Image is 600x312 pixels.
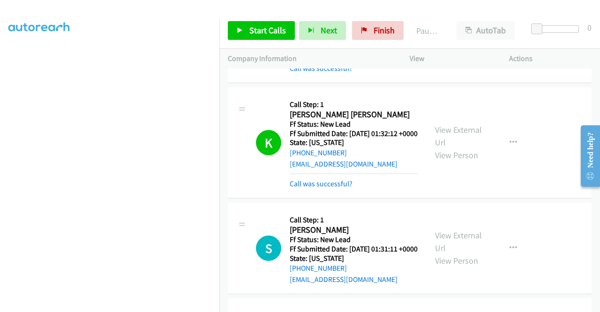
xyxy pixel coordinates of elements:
span: Next [321,25,337,36]
p: Company Information [228,53,393,64]
h5: Ff Submitted Date: [DATE] 01:32:12 +0000 [290,129,418,138]
p: Paused [416,24,440,37]
a: View Person [435,255,478,266]
a: View Person [435,150,478,160]
h5: Ff Status: New Lead [290,235,418,244]
p: View [410,53,492,64]
div: The call is yet to be attempted [256,236,281,261]
div: Delay between calls (in seconds) [536,25,579,33]
button: AutoTab [457,21,515,40]
a: Call was successful? [290,64,352,73]
h2: [PERSON_NAME] [PERSON_NAME] [290,109,415,120]
div: 0 [587,21,592,34]
h5: Call Step: 1 [290,100,418,109]
a: [EMAIL_ADDRESS][DOMAIN_NAME] [290,160,397,168]
span: Finish [374,25,395,36]
iframe: Resource Center [573,119,600,193]
p: Actions [509,53,592,64]
h1: K [256,130,281,155]
h1: S [256,236,281,261]
button: Next [299,21,346,40]
h5: Ff Status: New Lead [290,120,418,129]
a: [PHONE_NUMBER] [290,148,347,157]
h5: Ff Submitted Date: [DATE] 01:31:11 +0000 [290,244,418,254]
span: Start Calls [249,25,286,36]
a: Call was successful? [290,179,352,188]
a: [EMAIL_ADDRESS][DOMAIN_NAME] [290,275,397,284]
a: View External Url [435,230,482,253]
h5: State: [US_STATE] [290,138,418,147]
a: Start Calls [228,21,295,40]
h2: [PERSON_NAME] [290,225,415,236]
h5: State: [US_STATE] [290,254,418,263]
h5: Call Step: 1 [290,215,418,225]
a: Finish [352,21,404,40]
a: View External Url [435,124,482,148]
a: [PHONE_NUMBER] [290,264,347,273]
